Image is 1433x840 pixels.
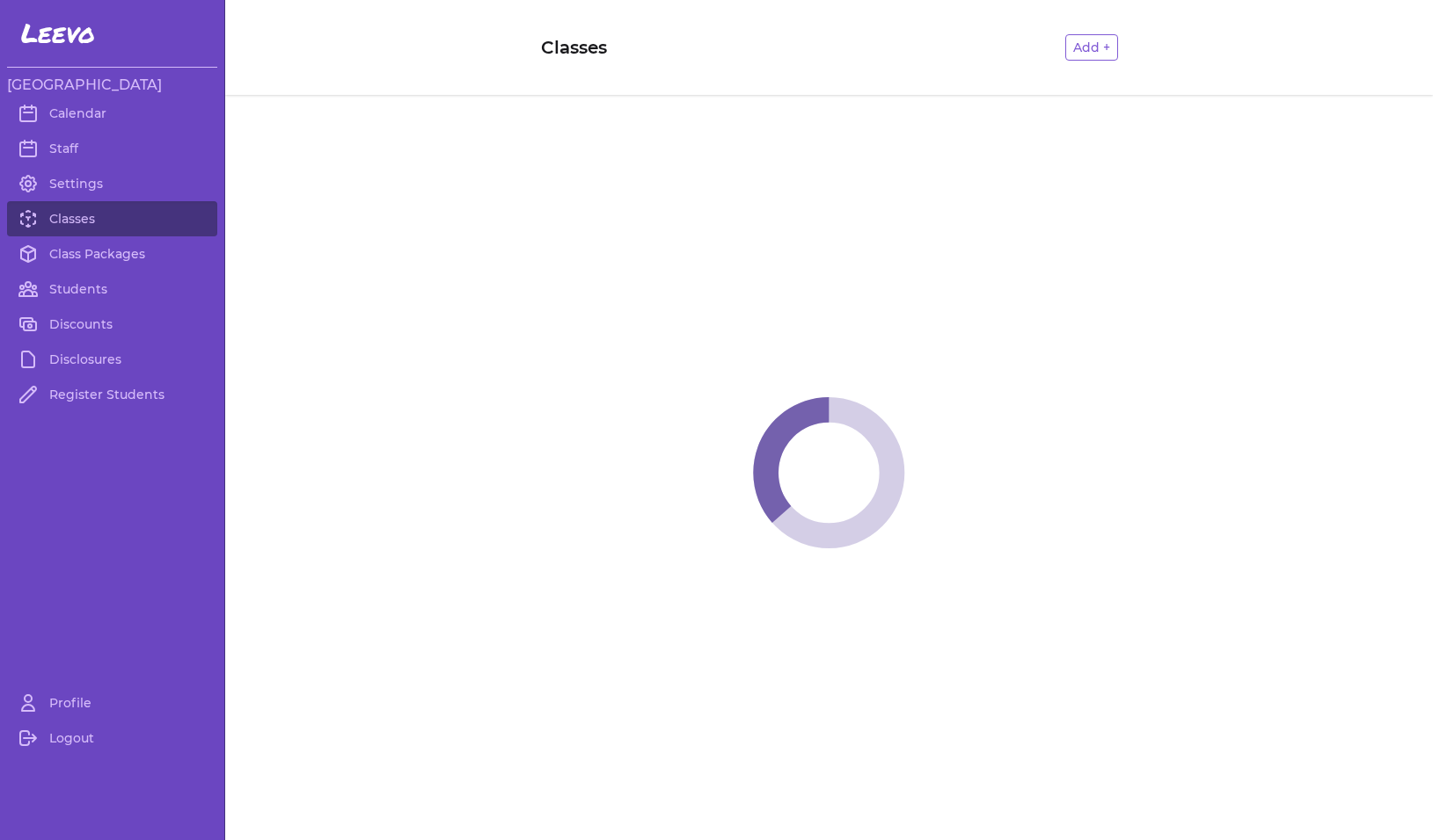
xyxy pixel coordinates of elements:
[7,201,217,236] a: Classes
[7,685,217,721] a: Profile
[21,18,95,49] span: Leevo
[7,377,217,412] a: Register Students
[7,166,217,201] a: Settings
[7,721,217,756] a: Logout
[7,342,217,377] a: Disclosures
[7,131,217,166] a: Staff
[7,307,217,342] a: Discounts
[7,96,217,131] a: Calendar
[7,272,217,307] a: Students
[7,75,217,96] h3: [GEOGRAPHIC_DATA]
[7,236,217,272] a: Class Packages
[1065,34,1118,61] button: Add +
